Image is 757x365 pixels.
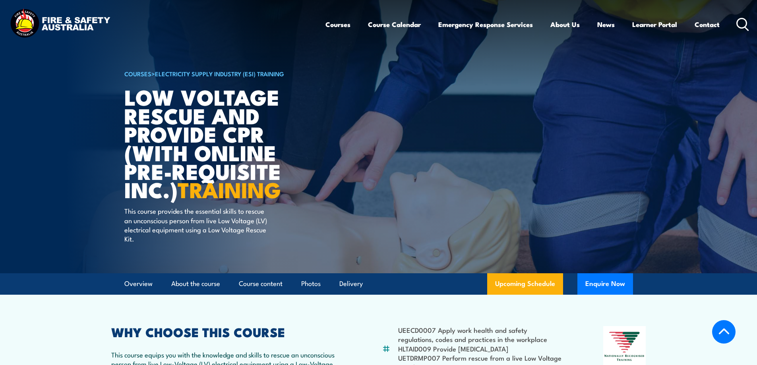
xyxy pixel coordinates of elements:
a: COURSES [124,69,151,78]
li: HLTAID009 Provide [MEDICAL_DATA] [398,344,565,353]
a: Electricity Supply Industry (ESI) Training [155,69,284,78]
a: Emergency Response Services [438,14,533,35]
button: Enquire Now [577,273,633,295]
h1: Low Voltage Rescue and Provide CPR (with online Pre-requisite inc.) [124,87,321,199]
a: Overview [124,273,153,294]
a: Courses [325,14,350,35]
a: Learner Portal [632,14,677,35]
a: Delivery [339,273,363,294]
a: Contact [695,14,720,35]
a: Photos [301,273,321,294]
a: Upcoming Schedule [487,273,563,295]
li: UEECD0007 Apply work health and safety regulations, codes and practices in the workplace [398,325,565,344]
a: Course content [239,273,283,294]
a: About Us [550,14,580,35]
h2: WHY CHOOSE THIS COURSE [111,326,343,337]
strong: TRAINING [178,172,281,205]
a: Course Calendar [368,14,421,35]
a: About the course [171,273,220,294]
h6: > [124,69,321,78]
p: This course provides the essential skills to rescue an unconscious person from live Low Voltage (... [124,206,269,243]
a: News [597,14,615,35]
